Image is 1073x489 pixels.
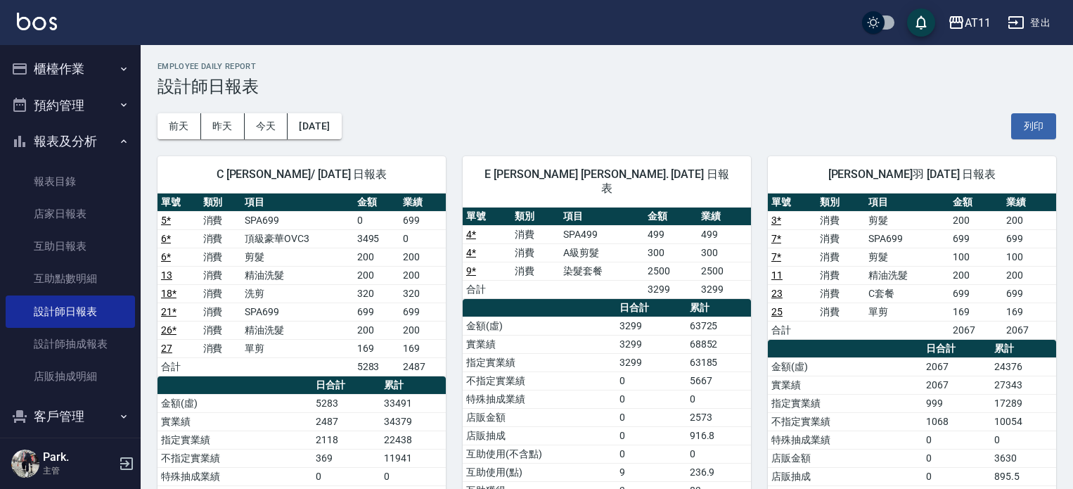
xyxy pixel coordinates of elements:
td: 369 [312,449,380,467]
h2: Employee Daily Report [158,62,1056,71]
td: 合計 [768,321,816,339]
td: A級剪髮 [560,243,644,262]
td: 實業績 [158,412,312,431]
th: 業績 [399,193,446,212]
td: 頂級豪華OVC3 [241,229,354,248]
td: 5283 [312,394,380,412]
button: 報表及分析 [6,123,135,160]
td: 499 [644,225,698,243]
td: 699 [949,284,1003,303]
td: 店販金額 [463,408,616,426]
td: 染髮套餐 [560,262,644,280]
th: 項目 [865,193,949,212]
td: 3299 [698,280,751,298]
td: 消費 [816,303,865,321]
td: 0 [616,426,686,445]
td: 消費 [200,229,242,248]
td: 17289 [991,394,1056,412]
td: 699 [1003,229,1056,248]
td: 320 [354,284,400,303]
td: 3299 [616,317,686,335]
td: 0 [923,467,991,485]
td: 2500 [698,262,751,280]
td: 店販抽成 [463,426,616,445]
td: 剪髮 [865,248,949,266]
td: 不指定實業績 [768,412,923,431]
td: 2067 [1003,321,1056,339]
th: 日合計 [312,376,380,395]
td: 300 [644,243,698,262]
td: 22438 [380,431,446,449]
td: 金額(虛) [768,357,923,376]
td: 特殊抽成業績 [463,390,616,408]
td: 0 [616,445,686,463]
td: 店販金額 [768,449,923,467]
td: 0 [399,229,446,248]
td: 0 [312,467,380,485]
td: 11941 [380,449,446,467]
td: 不指定實業績 [158,449,312,467]
td: C套餐 [865,284,949,303]
td: 200 [949,211,1003,229]
td: 精油洗髮 [241,321,354,339]
th: 項目 [560,208,644,226]
button: 前天 [158,113,201,139]
button: 客戶管理 [6,398,135,435]
td: 3299 [616,335,686,353]
a: 設計師日報表 [6,296,135,328]
button: 昨天 [201,113,245,139]
span: E [PERSON_NAME] [PERSON_NAME]. [DATE] 日報表 [480,167,734,196]
td: 3299 [644,280,698,298]
td: 33491 [380,394,446,412]
td: 實業績 [768,376,923,394]
td: SPA699 [865,229,949,248]
td: 0 [923,449,991,467]
td: 店販抽成 [768,467,923,485]
td: 3299 [616,353,686,371]
td: 合計 [463,280,511,298]
h5: Park. [43,450,115,464]
button: 今天 [245,113,288,139]
td: 2067 [923,357,991,376]
th: 類別 [511,208,560,226]
td: 200 [399,266,446,284]
td: 消費 [200,266,242,284]
td: 0 [616,390,686,408]
td: 1068 [923,412,991,431]
button: 員工及薪資 [6,435,135,471]
td: 699 [354,303,400,321]
table: a dense table [158,193,446,376]
th: 業績 [1003,193,1056,212]
th: 日合計 [616,299,686,317]
button: AT11 [942,8,996,37]
td: 9 [616,463,686,481]
td: 合計 [158,357,200,376]
td: 精油洗髮 [241,266,354,284]
td: 24376 [991,357,1056,376]
td: 68852 [686,335,751,353]
th: 類別 [200,193,242,212]
td: 消費 [816,284,865,303]
td: 消費 [816,229,865,248]
p: 主管 [43,464,115,477]
td: 699 [399,211,446,229]
td: 指定實業績 [158,431,312,449]
td: 0 [354,211,400,229]
h3: 設計師日報表 [158,77,1056,96]
div: AT11 [965,14,991,32]
td: 0 [686,390,751,408]
td: 63725 [686,317,751,335]
td: 消費 [200,321,242,339]
td: 消費 [200,339,242,357]
th: 單號 [768,193,816,212]
td: 指定實業績 [768,394,923,412]
td: 不指定實業績 [463,371,616,390]
td: 2487 [399,357,446,376]
td: 5667 [686,371,751,390]
th: 日合計 [923,340,991,358]
td: 200 [399,248,446,266]
span: C [PERSON_NAME]/ [DATE] 日報表 [174,167,429,182]
td: 200 [354,321,400,339]
td: 699 [399,303,446,321]
td: 2487 [312,412,380,431]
